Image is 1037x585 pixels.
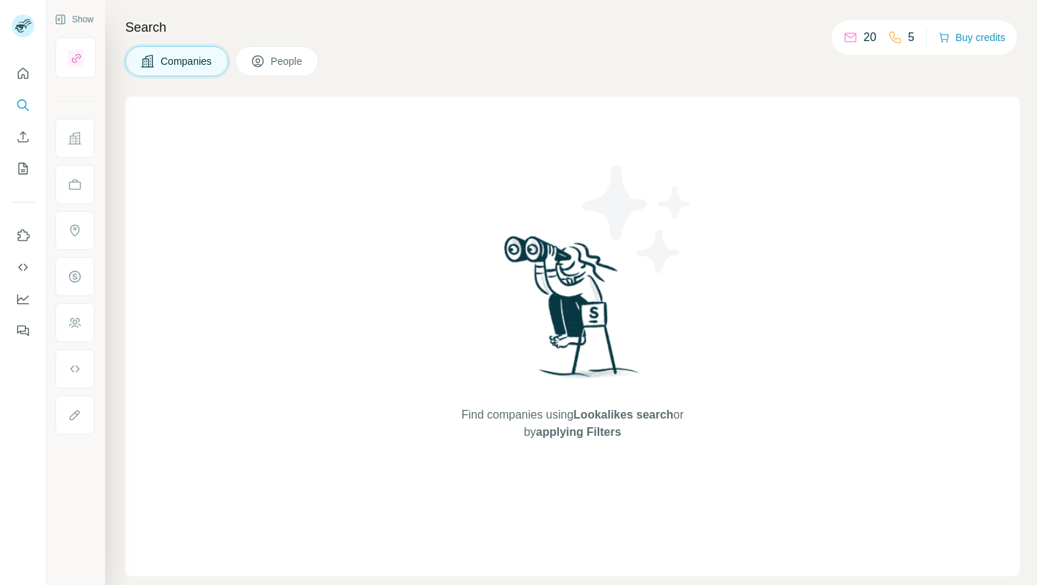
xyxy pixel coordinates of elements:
span: Lookalikes search [573,408,673,421]
img: Surfe Illustration - Woman searching with binoculars [498,232,647,393]
button: Search [12,92,35,118]
button: Buy credits [938,27,1005,48]
button: Use Surfe on LinkedIn [12,223,35,249]
button: Dashboard [12,286,35,312]
span: People [271,54,304,68]
p: 5 [908,29,915,46]
span: Companies [161,54,213,68]
button: Quick start [12,61,35,86]
button: Enrich CSV [12,124,35,150]
button: Use Surfe API [12,254,35,280]
h4: Search [125,17,1020,37]
button: My lists [12,156,35,182]
button: Show [45,9,104,30]
span: Find companies using or by [457,406,688,441]
button: Feedback [12,318,35,344]
span: applying Filters [536,426,621,438]
p: 20 [863,29,876,46]
img: Surfe Illustration - Stars [573,154,702,284]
